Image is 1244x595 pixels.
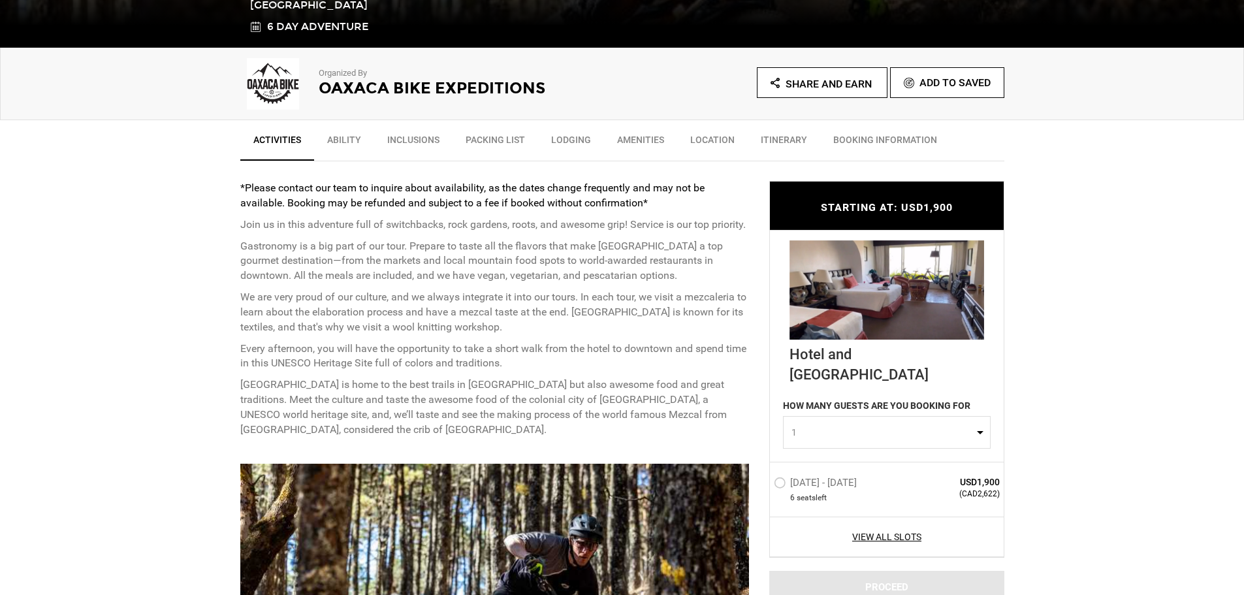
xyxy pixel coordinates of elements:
[748,127,820,159] a: Itinerary
[538,127,604,159] a: Lodging
[374,127,453,159] a: Inclusions
[791,426,974,439] span: 1
[812,492,816,504] span: s
[604,127,677,159] a: Amenities
[821,201,953,214] span: STARTING AT: USD1,900
[319,67,586,80] p: Organized By
[240,239,750,284] p: Gastronomy is a big part of our tour. Prepare to taste all the flavors that make [GEOGRAPHIC_DATA...
[240,127,314,161] a: Activities
[774,477,860,492] label: [DATE] - [DATE]
[314,127,374,159] a: Ability
[783,416,991,449] button: 1
[797,492,827,504] span: seat left
[240,182,705,209] strong: *Please contact our team to inquire about availability, as the dates change frequently and may no...
[240,217,750,233] p: Join us in this adventure full of switchbacks, rock gardens, roots, and awesome grip! Service is ...
[319,80,586,97] h2: Oaxaca Bike Expeditions
[267,20,368,35] span: 6 Day Adventure
[789,240,984,340] img: e2c4d1cf-647d-42f7-9197-ab01abfa3079_344_d1b29f5fe415789feb37f941990a719c_loc_ngl.jpg
[789,340,984,385] div: Hotel and [GEOGRAPHIC_DATA]
[240,342,750,372] p: Every afternoon, you will have the opportunity to take a short walk from the hotel to downtown an...
[453,127,538,159] a: Packing List
[906,475,1000,489] span: USD1,900
[774,530,1000,543] a: View All Slots
[240,58,306,110] img: 70e86fc9b76f5047cd03efca80958d91.png
[919,76,991,89] span: Add To Saved
[790,492,795,504] span: 6
[677,127,748,159] a: Location
[820,127,950,159] a: BOOKING INFORMATION
[240,290,750,335] p: We are very proud of our culture, and we always integrate it into our tours. In each tour, we vis...
[906,489,1000,500] span: (CAD2,622)
[240,378,750,437] p: [GEOGRAPHIC_DATA] is home to the best trails in [GEOGRAPHIC_DATA] but also awesome food and great...
[786,78,872,90] span: Share and Earn
[783,399,970,416] label: HOW MANY GUESTS ARE YOU BOOKING FOR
